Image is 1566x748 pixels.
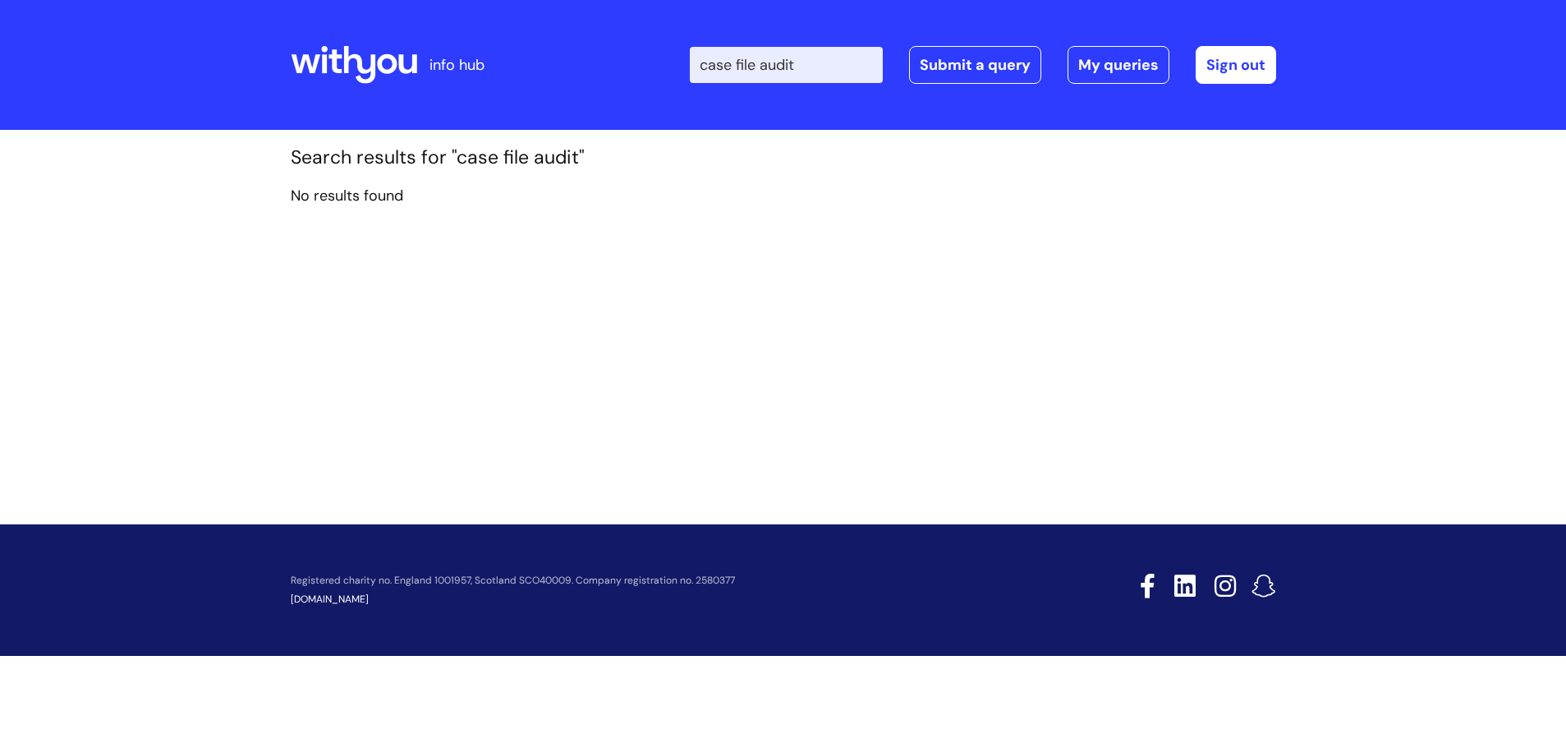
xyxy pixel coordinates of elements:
a: My queries [1068,46,1169,84]
p: No results found [291,182,1276,209]
p: Registered charity no. England 1001957, Scotland SCO40009. Company registration no. 2580377 [291,575,1023,586]
h1: Search results for "case file audit" [291,146,1276,169]
input: Search [690,47,883,83]
a: Submit a query [909,46,1041,84]
div: | - [690,46,1276,84]
a: [DOMAIN_NAME] [291,593,369,606]
a: Sign out [1196,46,1276,84]
p: info hub [429,52,484,78]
